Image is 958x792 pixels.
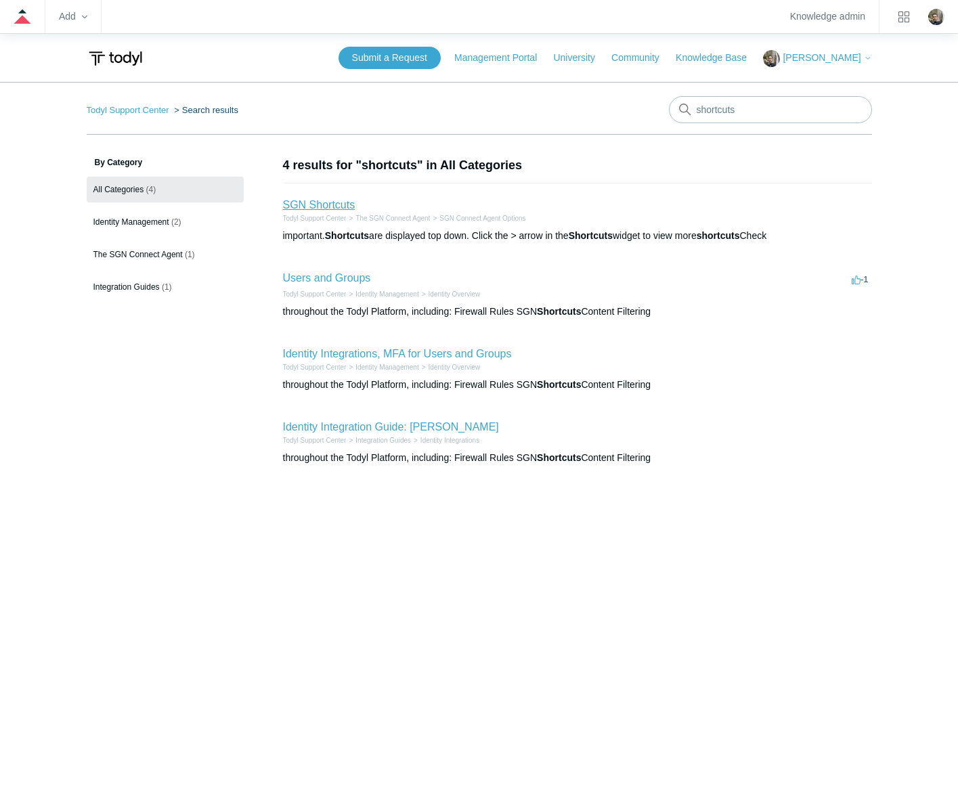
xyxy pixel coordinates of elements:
[346,213,430,223] li: The SGN Connect Agent
[852,274,869,284] span: -1
[87,242,244,267] a: The SGN Connect Agent (1)
[411,435,479,445] li: Identity Integrations
[339,47,441,69] a: Submit a Request
[283,362,347,372] li: Todyl Support Center
[283,229,872,243] div: important. are displayed top down. Click the > arrow in the widget to view more Check
[429,290,481,298] a: Identity Overview
[355,364,418,371] a: Identity Management
[283,290,347,298] a: Todyl Support Center
[283,348,512,359] a: Identity Integrations, MFA for Users and Groups
[355,437,411,444] a: Integration Guides
[87,209,244,235] a: Identity Management (2)
[419,362,481,372] li: Identity Overview
[283,199,355,211] a: SGN Shortcuts
[283,215,347,222] a: Todyl Support Center
[87,105,172,115] li: Todyl Support Center
[283,213,347,223] li: Todyl Support Center
[93,185,144,194] span: All Categories
[283,289,347,299] li: Todyl Support Center
[537,379,581,390] em: Shortcuts
[355,215,430,222] a: The SGN Connect Agent
[669,96,872,123] input: Search
[454,51,550,65] a: Management Portal
[283,272,371,284] a: Users and Groups
[283,378,872,392] div: throughout the Todyl Platform, including: Firewall Rules SGN Content Filtering
[429,364,481,371] a: Identity Overview
[537,306,581,317] em: Shortcuts
[283,451,872,465] div: throughout the Todyl Platform, including: Firewall Rules SGN Content Filtering
[783,52,861,63] span: [PERSON_NAME]
[283,364,347,371] a: Todyl Support Center
[87,156,244,169] h3: By Category
[171,217,181,227] span: (2)
[928,9,944,25] img: user avatar
[93,217,169,227] span: Identity Management
[697,230,740,241] em: shortcuts
[419,289,481,299] li: Identity Overview
[439,215,525,222] a: SGN Connect Agent Options
[283,156,872,175] h1: 4 results for "shortcuts" in All Categories
[59,13,87,20] zd-hc-trigger: Add
[87,274,244,300] a: Integration Guides (1)
[346,435,411,445] li: Integration Guides
[283,437,347,444] a: Todyl Support Center
[185,250,195,259] span: (1)
[87,46,144,71] img: Todyl Support Center Help Center home page
[283,421,499,433] a: Identity Integration Guide: [PERSON_NAME]
[569,230,613,241] em: Shortcuts
[283,435,347,445] li: Todyl Support Center
[87,177,244,202] a: All Categories (4)
[763,50,871,67] button: [PERSON_NAME]
[171,105,238,115] li: Search results
[87,105,169,115] a: Todyl Support Center
[93,282,160,292] span: Integration Guides
[283,305,872,319] div: throughout the Todyl Platform, including: Firewall Rules SGN Content Filtering
[553,51,608,65] a: University
[430,213,525,223] li: SGN Connect Agent Options
[537,452,581,463] em: Shortcuts
[346,362,418,372] li: Identity Management
[325,230,369,241] em: Shortcuts
[928,9,944,25] zd-hc-trigger: Click your profile icon to open the profile menu
[355,290,418,298] a: Identity Management
[146,185,156,194] span: (4)
[346,289,418,299] li: Identity Management
[93,250,183,259] span: The SGN Connect Agent
[420,437,479,444] a: Identity Integrations
[611,51,673,65] a: Community
[790,13,865,20] a: Knowledge admin
[676,51,760,65] a: Knowledge Base
[162,282,172,292] span: (1)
